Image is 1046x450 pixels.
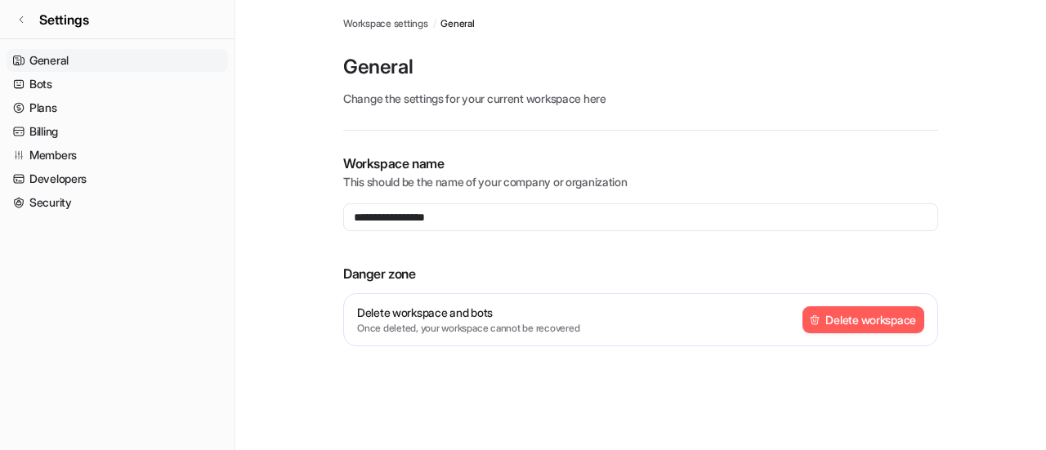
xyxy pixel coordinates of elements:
[39,10,89,29] span: Settings
[343,264,938,283] p: Danger zone
[343,16,428,31] a: Workspace settings
[343,173,938,190] p: This should be the name of your company or organization
[7,96,228,119] a: Plans
[802,306,924,333] button: Delete workspace
[440,16,474,31] a: General
[343,54,938,80] p: General
[7,167,228,190] a: Developers
[7,49,228,72] a: General
[357,304,579,321] p: Delete workspace and bots
[7,73,228,96] a: Bots
[343,90,938,107] p: Change the settings for your current workspace here
[7,120,228,143] a: Billing
[7,144,228,167] a: Members
[433,16,436,31] span: /
[343,154,938,173] p: Workspace name
[357,321,579,336] p: Once deleted, your workspace cannot be recovered
[7,191,228,214] a: Security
